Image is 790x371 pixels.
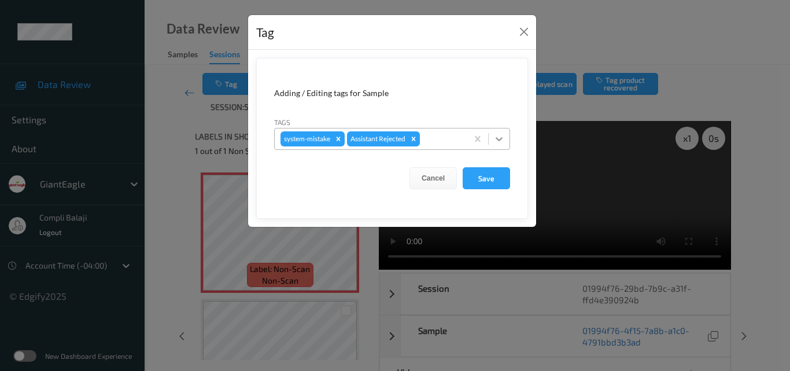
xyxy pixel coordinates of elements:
[409,167,457,189] button: Cancel
[463,167,510,189] button: Save
[256,23,274,42] div: Tag
[274,117,290,127] label: Tags
[516,24,532,40] button: Close
[347,131,407,146] div: Assistant Rejected
[407,131,420,146] div: Remove Assistant Rejected
[274,87,510,99] div: Adding / Editing tags for Sample
[280,131,332,146] div: system-mistake
[332,131,345,146] div: Remove system-mistake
